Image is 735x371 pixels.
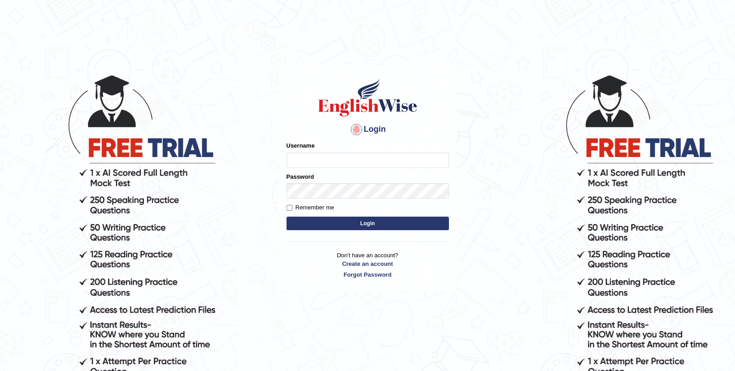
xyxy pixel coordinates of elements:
[287,172,314,181] label: Password
[287,260,449,268] a: Create an account
[287,217,449,230] button: Login
[287,205,292,211] input: Remember me
[287,122,449,137] h4: Login
[287,141,315,150] label: Username
[287,251,449,279] p: Don't have an account?
[316,77,419,118] img: Logo of English Wise sign in for intelligent practice with AI
[287,270,449,279] a: Forgot Password
[287,203,334,212] label: Remember me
